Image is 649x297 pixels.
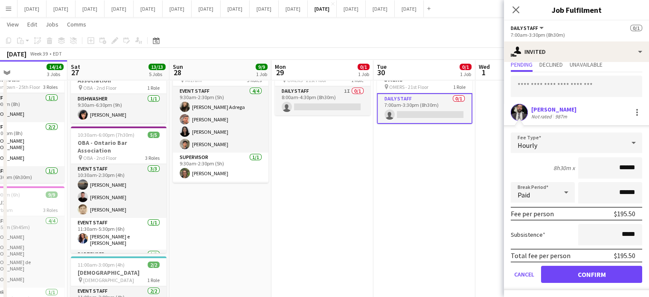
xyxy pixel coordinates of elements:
[614,209,635,218] div: $195.50
[274,68,286,77] span: 29
[570,62,602,68] span: Unavailable
[173,63,183,71] span: Sun
[24,19,41,30] a: Edit
[71,139,166,154] h3: OBA - Ontario Bar Association
[71,56,166,123] app-job-card: 9:30am-6:30pm (9h)1/1OBA - Ontario Bar Association OBA - 2nd Floor1 RoleDishwasher1/19:30am-6:30p...
[511,209,554,218] div: Fee per person
[148,262,160,268] span: 2/2
[337,0,366,17] button: [DATE]
[541,266,642,283] button: Confirm
[105,0,134,17] button: [DATE]
[172,68,183,77] span: 28
[28,50,49,57] span: Week 39
[553,113,569,120] div: 987m
[518,141,537,150] span: Hourly
[531,106,576,113] div: [PERSON_NAME]
[511,62,533,68] span: Pending
[7,50,26,58] div: [DATE]
[477,68,490,77] span: 1
[27,21,37,28] span: Edit
[630,25,642,31] span: 0/1
[460,71,471,77] div: 1 Job
[83,85,116,91] span: OBA - 2nd Floor
[308,0,337,17] button: [DATE]
[358,64,370,70] span: 0/1
[53,50,62,57] div: EDT
[375,68,387,77] span: 30
[173,153,268,182] app-card-role: Supervisor1/19:30am-2:30pm (5h)[PERSON_NAME]
[539,62,563,68] span: Declined
[553,164,575,172] div: 8h30m x
[256,64,268,70] span: 9/9
[71,218,166,250] app-card-role: Event Staff1/111:30am-5:30pm (6h)[PERSON_NAME] e [PERSON_NAME]
[377,63,387,71] span: Tue
[43,207,58,213] span: 3 Roles
[64,19,90,30] a: Comms
[275,63,286,71] span: Mon
[221,0,250,17] button: [DATE]
[7,21,19,28] span: View
[134,0,163,17] button: [DATE]
[78,132,134,138] span: 10:30am-6:00pm (7h30m)
[71,250,166,279] app-card-role: Bartender1/1
[511,231,545,238] label: Subsistence
[511,32,642,38] div: 7:00am-3:30pm (8h30m)
[511,266,538,283] button: Cancel
[43,84,58,90] span: 3 Roles
[47,71,63,77] div: 3 Jobs
[479,63,490,71] span: Wed
[377,93,472,124] app-card-role: Daily Staff0/17:00am-3:30pm (8h30m)
[377,56,472,124] app-job-card: Updated7:00am-3:30pm (8h30m)0/1OMERS OMERS - 21st Floor1 RoleDaily Staff0/17:00am-3:30pm (8h30m)
[389,84,428,90] span: OMERS - 21st Floor
[366,0,395,17] button: [DATE]
[504,41,649,62] div: Invited
[518,191,530,199] span: Paid
[358,71,369,77] div: 1 Job
[71,126,166,253] app-job-card: 10:30am-6:00pm (7h30m)5/5OBA - Ontario Bar Association OBA - 2nd Floor3 RolesEvent Staff3/310:30a...
[148,132,160,138] span: 5/5
[511,25,545,31] button: Daily Staff
[47,0,76,17] button: [DATE]
[67,21,86,28] span: Comms
[279,0,308,17] button: [DATE]
[453,84,466,90] span: 1 Role
[3,19,22,30] a: View
[173,56,268,183] app-job-card: 9:30am-2:30pm (5h)9/9[PERSON_NAME] Mizrahi3 RolesEvent Staff4/49:30am-2:30pm (5h)[PERSON_NAME] Ad...
[46,21,58,28] span: Jobs
[192,0,221,17] button: [DATE]
[275,56,370,115] app-job-card: 8:00am-4:30pm (8h30m)0/1OMERS OMERS - 21st Floor1 RoleDaily Staff1I0/18:00am-4:30pm (8h30m)
[71,269,166,276] h3: [DEMOGRAPHIC_DATA]
[173,86,268,153] app-card-role: Event Staff4/49:30am-2:30pm (5h)[PERSON_NAME] Adrega[PERSON_NAME][PERSON_NAME][PERSON_NAME]
[250,0,279,17] button: [DATE]
[275,86,370,115] app-card-role: Daily Staff1I0/18:00am-4:30pm (8h30m)
[42,19,62,30] a: Jobs
[71,164,166,218] app-card-role: Event Staff3/310:30am-2:30pm (4h)[PERSON_NAME][PERSON_NAME][PERSON_NAME]
[163,0,192,17] button: [DATE]
[614,251,635,260] div: $195.50
[395,0,424,17] button: [DATE]
[71,63,80,71] span: Sat
[83,277,134,283] span: [DEMOGRAPHIC_DATA]
[531,113,553,120] div: Not rated
[46,191,58,198] span: 9/9
[511,251,570,260] div: Total fee per person
[147,85,160,91] span: 1 Role
[76,0,105,17] button: [DATE]
[78,262,125,268] span: 11:00am-3:00pm (4h)
[511,25,538,31] span: Daily Staff
[148,64,166,70] span: 13/13
[256,71,267,77] div: 1 Job
[149,71,165,77] div: 5 Jobs
[145,155,160,161] span: 3 Roles
[147,277,160,283] span: 1 Role
[70,68,80,77] span: 27
[17,0,47,17] button: [DATE]
[504,4,649,15] h3: Job Fulfilment
[83,155,116,161] span: OBA - 2nd Floor
[47,64,64,70] span: 14/14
